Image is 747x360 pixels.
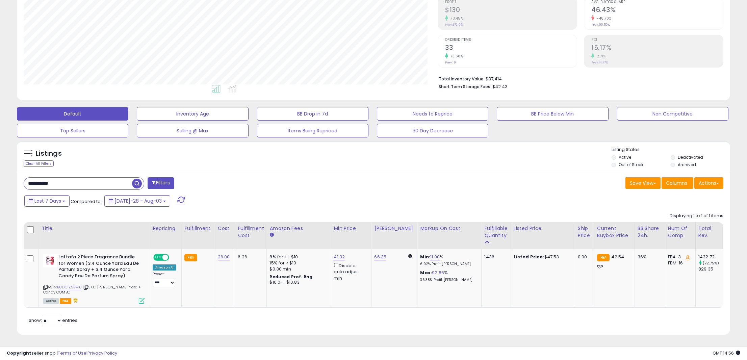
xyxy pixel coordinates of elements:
span: Profit [445,0,577,4]
div: Ship Price [578,225,591,239]
a: 41.32 [334,254,345,260]
button: Selling @ Max [137,124,248,137]
span: Compared to: [71,198,102,205]
button: Inventory Age [137,107,248,121]
small: Amazon Fees. [269,232,274,238]
label: Deactivated [678,154,703,160]
a: 26.00 [218,254,230,260]
div: $0.30 min [269,266,326,272]
div: $10.01 - $10.83 [269,280,326,285]
label: Out of Stock [619,162,643,168]
button: BB Drop in 7d [257,107,368,121]
small: FBA [184,254,197,261]
span: 42.54 [611,254,624,260]
div: $47.53 [514,254,570,260]
button: Default [17,107,128,121]
label: Active [619,154,631,160]
img: 31hoyz1XaRL._SL40_.jpg [43,254,57,267]
div: Fulfillment Cost [238,225,264,239]
p: Listing States: [612,147,730,153]
div: Fulfillable Quantity [484,225,508,239]
div: Total Rev. [698,225,723,239]
a: 66.35 [374,254,386,260]
small: Prev: $72.96 [445,23,463,27]
small: (72.75%) [703,260,719,266]
div: Amazon Fees [269,225,328,232]
small: 2.71% [594,54,606,59]
a: 92.85 [432,269,444,276]
span: Show: entries [29,317,77,324]
div: Disable auto adjust min [334,262,366,281]
div: Preset: [153,272,176,287]
b: Short Term Storage Fees: [439,84,491,89]
button: Top Sellers [17,124,128,137]
button: Save View [625,177,661,189]
div: Current Buybox Price [597,225,632,239]
span: 2025-08-11 14:56 GMT [713,350,740,356]
div: 15% for > $10 [269,260,326,266]
span: FBA [60,298,71,304]
small: Prev: 90.50% [591,23,610,27]
button: Needs to Reprice [377,107,488,121]
b: Max: [420,269,432,276]
small: Prev: 19 [445,60,456,65]
label: Archived [678,162,696,168]
p: 36.38% Profit [PERSON_NAME] [420,278,476,282]
span: All listings currently available for purchase on Amazon [43,298,59,304]
div: Fulfillment [184,225,212,232]
div: FBM: 16 [668,260,690,266]
div: ASIN: [43,254,145,303]
h2: 15.17% [591,44,723,53]
li: $37,414 [439,74,718,82]
small: FBA [597,254,610,261]
button: Items Being Repriced [257,124,368,137]
div: Clear All Filters [24,160,54,167]
span: [DATE]-28 - Aug-03 [114,198,162,204]
button: Filters [148,177,174,189]
span: Columns [666,180,687,186]
div: Amazon AI [153,264,176,271]
span: Avg. Buybox Share [591,0,723,4]
div: Cost [218,225,232,232]
div: 1436 [484,254,505,260]
span: OFF [168,255,179,260]
b: Listed Price: [514,254,544,260]
h2: $130 [445,6,577,15]
span: Last 7 Days [34,198,61,204]
span: ON [154,255,162,260]
small: 78.45% [448,16,463,21]
small: Prev: 14.77% [591,60,608,65]
button: 30 Day Decrease [377,124,488,137]
button: Non Competitive [617,107,728,121]
a: B0DC1Z5BM8 [57,284,82,290]
strong: Copyright [7,350,31,356]
th: The percentage added to the cost of goods (COGS) that forms the calculator for Min & Max prices. [417,222,482,249]
div: Repricing [153,225,179,232]
h5: Listings [36,149,62,158]
div: Listed Price [514,225,572,232]
small: -48.70% [594,16,612,21]
div: Title [42,225,147,232]
button: Last 7 Days [24,195,70,207]
div: 0.00 [578,254,589,260]
span: | SKU: [PERSON_NAME] Yara + Candy COMBO [43,284,141,294]
span: ROI [591,38,723,42]
b: Min: [420,254,430,260]
button: [DATE]-28 - Aug-03 [104,195,170,207]
div: 1432.72 [698,254,726,260]
a: Privacy Policy [87,350,117,356]
span: Ordered Items [445,38,577,42]
div: Displaying 1 to 1 of 1 items [670,213,723,219]
div: 829.35 [698,266,726,272]
b: Total Inventory Value: [439,76,485,82]
button: BB Price Below Min [497,107,608,121]
b: Reduced Prof. Rng. [269,274,314,280]
div: [PERSON_NAME] [374,225,414,232]
div: 6.26 [238,254,261,260]
button: Columns [662,177,693,189]
div: Min Price [334,225,368,232]
span: $42.43 [492,83,508,90]
i: hazardous material [71,298,78,303]
button: Actions [694,177,723,189]
h2: 46.43% [591,6,723,15]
